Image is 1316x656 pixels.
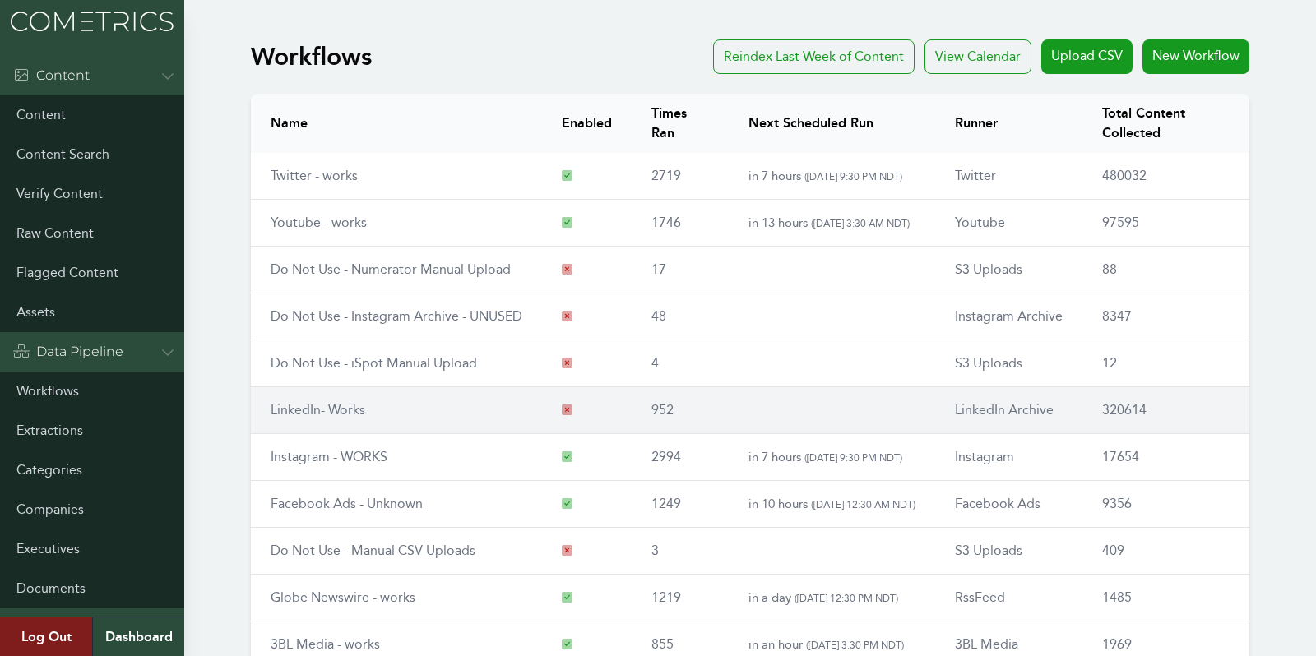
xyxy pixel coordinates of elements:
[924,39,1031,74] div: View Calendar
[271,261,511,277] a: Do Not Use - Numerator Manual Upload
[935,528,1082,575] td: S3 Uploads
[729,94,935,153] th: Next Scheduled Run
[92,617,184,656] a: Dashboard
[795,592,898,604] span: ( [DATE] 12:30 PM NDT )
[806,639,904,651] span: ( [DATE] 3:30 PM NDT )
[632,387,728,434] td: 952
[748,166,915,186] p: in 7 hours
[632,200,728,247] td: 1746
[632,434,728,481] td: 2994
[935,200,1082,247] td: Youtube
[632,247,728,293] td: 17
[632,575,728,621] td: 1219
[271,355,477,371] a: Do Not Use - iSpot Manual Upload
[804,451,902,464] span: ( [DATE] 9:30 PM NDT )
[713,39,915,74] a: Reindex Last Week of Content
[935,434,1082,481] td: Instagram
[935,481,1082,528] td: Facebook Ads
[1082,293,1249,340] td: 8347
[632,153,728,200] td: 2719
[748,494,915,514] p: in 10 hours
[251,42,372,72] h1: Workflows
[271,496,423,511] a: Facebook Ads - Unknown
[271,402,365,418] a: LinkedIn- Works
[632,340,728,387] td: 4
[251,94,542,153] th: Name
[748,635,915,654] p: in an hour
[1082,200,1249,247] td: 97595
[271,589,415,605] a: Globe Newswire - works
[935,247,1082,293] td: S3 Uploads
[1041,39,1133,74] a: Upload CSV
[935,575,1082,621] td: RssFeed
[1082,247,1249,293] td: 88
[935,340,1082,387] td: S3 Uploads
[935,94,1082,153] th: Runner
[632,481,728,528] td: 1249
[935,387,1082,434] td: LinkedIn Archive
[13,66,90,85] div: Content
[271,543,475,558] a: Do Not Use - Manual CSV Uploads
[1082,575,1249,621] td: 1485
[811,498,915,510] span: ( [DATE] 12:30 AM NDT )
[935,293,1082,340] td: Instagram Archive
[748,213,915,233] p: in 13 hours
[13,342,123,362] div: Data Pipeline
[1142,39,1249,74] a: New Workflow
[632,528,728,575] td: 3
[1082,434,1249,481] td: 17654
[748,447,915,467] p: in 7 hours
[748,588,915,607] p: in a day
[1082,153,1249,200] td: 480032
[811,217,910,229] span: ( [DATE] 3:30 AM NDT )
[271,168,358,183] a: Twitter - works
[1082,481,1249,528] td: 9356
[935,153,1082,200] td: Twitter
[1082,94,1249,153] th: Total Content Collected
[271,636,380,652] a: 3BL Media - works
[1082,528,1249,575] td: 409
[271,449,387,464] a: Instagram - WORKS
[542,94,632,153] th: Enabled
[271,215,367,230] a: Youtube - works
[632,94,728,153] th: Times Ran
[804,170,902,182] span: ( [DATE] 9:30 PM NDT )
[1082,340,1249,387] td: 12
[632,293,728,340] td: 48
[1082,387,1249,434] td: 320614
[271,308,522,324] a: Do Not Use - Instagram Archive - UNUSED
